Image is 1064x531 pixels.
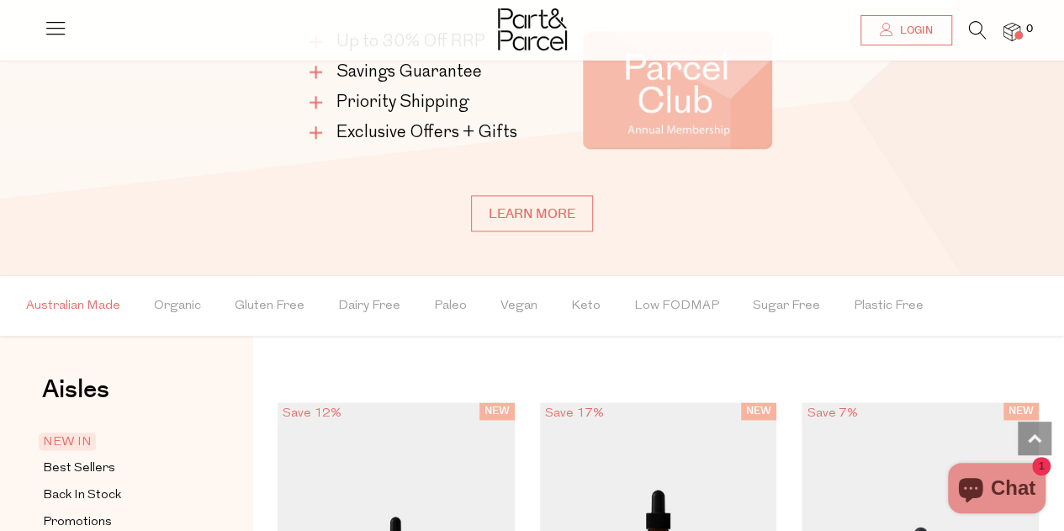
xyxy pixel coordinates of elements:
a: 0 [1003,23,1020,40]
span: Keto [571,277,601,336]
span: 0 [1022,22,1037,37]
span: Login [896,24,933,38]
span: Paleo [434,277,467,336]
span: Australian Made [26,277,120,336]
span: NEW [479,402,515,420]
a: Aisles [42,377,109,419]
a: NEW IN [43,432,196,452]
a: Learn more [471,195,593,231]
span: Vegan [500,277,537,336]
div: Save 12% [278,402,347,425]
li: Savings Guarantee [310,61,524,84]
span: Best Sellers [43,459,115,479]
li: Priority Shipping [310,91,524,114]
span: NEW [741,402,776,420]
span: NEW IN [39,433,96,450]
li: Exclusive Offers + Gifts [310,121,524,145]
div: Save 7% [802,402,862,425]
inbox-online-store-chat: Shopify online store chat [943,463,1051,518]
a: Back In Stock [43,485,196,506]
a: Login [860,15,952,45]
span: Sugar Free [753,277,820,336]
span: Plastic Free [854,277,924,336]
span: Organic [154,277,201,336]
span: Low FODMAP [634,277,719,336]
span: Back In Stock [43,486,121,506]
span: NEW [1003,402,1039,420]
img: Part&Parcel [498,8,567,50]
a: Best Sellers [43,458,196,479]
span: Gluten Free [235,277,304,336]
span: Dairy Free [338,277,400,336]
div: Save 17% [540,402,609,425]
span: Aisles [42,371,109,408]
